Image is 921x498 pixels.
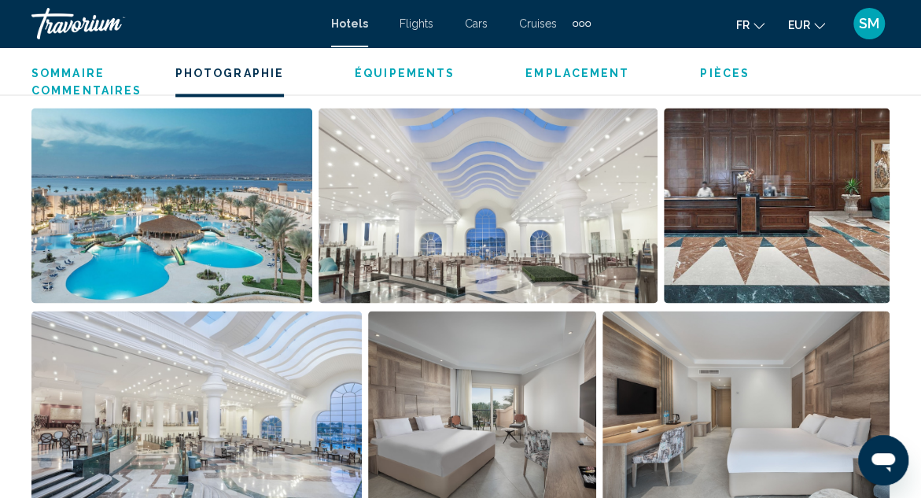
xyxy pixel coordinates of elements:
a: Travorium [31,8,315,39]
button: Open full-screen image slider [664,107,890,304]
button: Équipements [355,66,455,80]
button: Open full-screen image slider [319,107,658,304]
span: SM [859,16,879,31]
span: Commentaires [31,84,142,97]
span: EUR [788,19,810,31]
iframe: Bouton de lancement de la fenêtre de messagerie [858,435,908,485]
button: Commentaires [31,83,142,98]
button: Change language [736,13,764,36]
a: Cruises [519,17,557,30]
button: Photographie [175,66,284,80]
span: Photographie [175,67,284,79]
span: Pièces [700,67,750,79]
span: fr [736,19,750,31]
button: User Menu [849,7,890,40]
button: Change currency [788,13,825,36]
span: Sommaire [31,67,105,79]
button: Emplacement [525,66,629,80]
button: Extra navigation items [573,11,591,36]
button: Pièces [700,66,750,80]
a: Flights [400,17,433,30]
span: Équipements [355,67,455,79]
span: Emplacement [525,67,629,79]
a: Hotels [331,17,368,30]
button: Sommaire [31,66,105,80]
button: Open full-screen image slider [31,107,312,304]
a: Cars [465,17,488,30]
